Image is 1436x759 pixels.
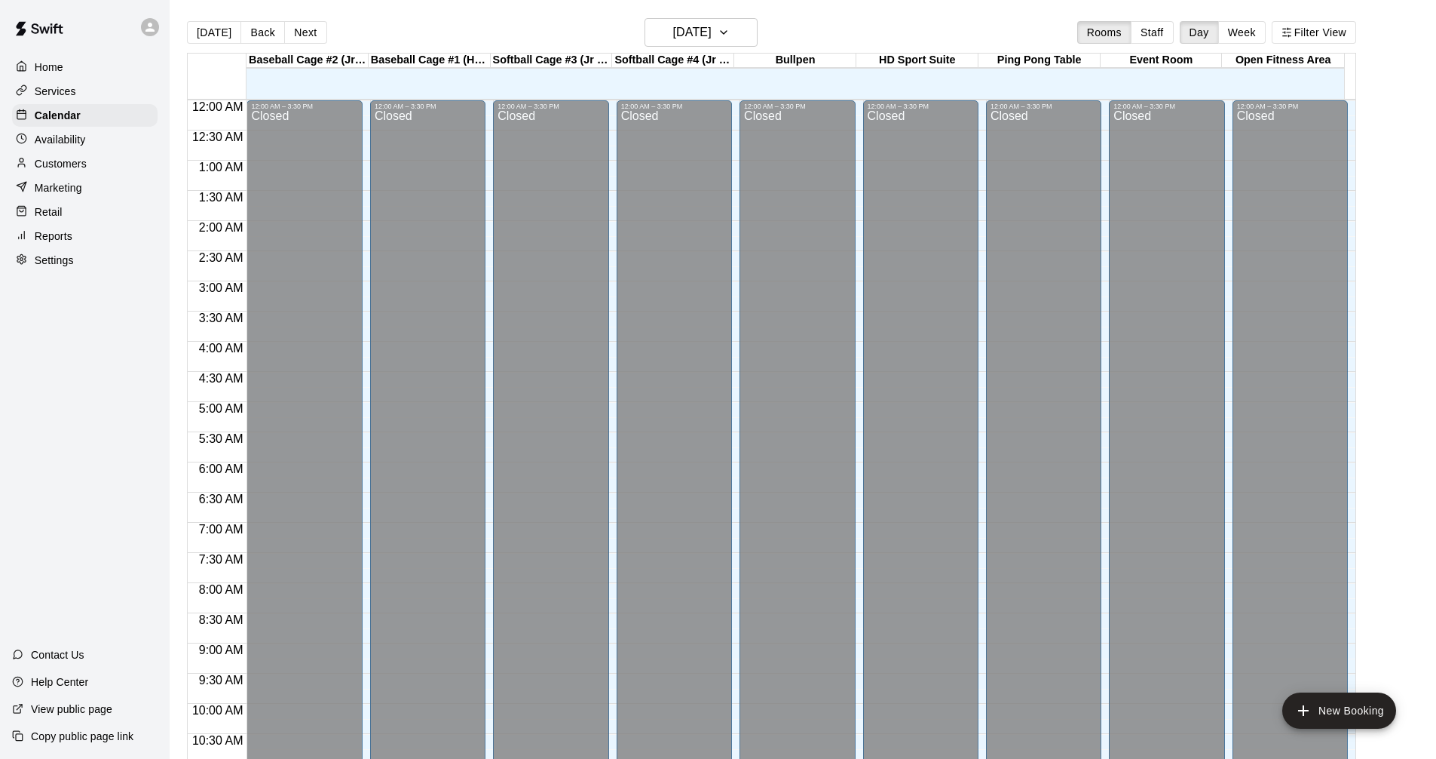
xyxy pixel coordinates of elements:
[188,131,247,143] span: 12:30 AM
[991,103,1097,110] div: 12:00 AM – 3:30 PM
[195,161,247,174] span: 1:00 AM
[1180,21,1219,44] button: Day
[195,251,247,264] span: 2:30 AM
[1131,21,1174,44] button: Staff
[35,60,63,75] p: Home
[12,249,158,272] a: Settings
[375,103,481,110] div: 12:00 AM – 3:30 PM
[369,54,491,68] div: Baseball Cage #1 (Hack Attack)
[195,191,247,204] span: 1:30 AM
[868,103,974,110] div: 12:00 AM – 3:30 PM
[195,432,247,445] span: 5:30 AM
[1113,103,1220,110] div: 12:00 AM – 3:30 PM
[31,729,133,744] p: Copy public page link
[12,177,158,199] a: Marketing
[1077,21,1131,44] button: Rooms
[188,100,247,113] span: 12:00 AM
[1222,54,1344,68] div: Open Fitness Area
[35,84,76,99] p: Services
[195,553,247,566] span: 7:30 AM
[284,21,326,44] button: Next
[1237,103,1343,110] div: 12:00 AM – 3:30 PM
[35,156,87,171] p: Customers
[195,644,247,656] span: 9:00 AM
[31,674,88,690] p: Help Center
[195,674,247,687] span: 9:30 AM
[1101,54,1223,68] div: Event Room
[1272,21,1356,44] button: Filter View
[35,132,86,147] p: Availability
[12,104,158,127] a: Calendar
[498,103,604,110] div: 12:00 AM – 3:30 PM
[31,702,112,717] p: View public page
[195,221,247,234] span: 2:00 AM
[35,229,72,244] p: Reports
[612,54,734,68] div: Softball Cage #4 (Jr Hack Attack)
[31,647,84,662] p: Contact Us
[35,180,82,195] p: Marketing
[195,462,247,475] span: 6:00 AM
[491,54,613,68] div: Softball Cage #3 (Jr Hack Attack)
[195,402,247,415] span: 5:00 AM
[35,204,63,220] p: Retail
[195,281,247,294] span: 3:00 AM
[673,22,712,43] h6: [DATE]
[195,613,247,626] span: 8:30 AM
[1282,693,1396,729] button: add
[12,128,158,151] a: Availability
[188,704,247,717] span: 10:00 AM
[621,103,727,110] div: 12:00 AM – 3:30 PM
[246,54,369,68] div: Baseball Cage #2 (Jr Hack Attack)
[645,18,758,47] button: [DATE]
[188,734,247,747] span: 10:30 AM
[12,201,158,223] a: Retail
[35,253,74,268] p: Settings
[978,54,1101,68] div: Ping Pong Table
[12,152,158,175] a: Customers
[12,80,158,103] a: Services
[195,372,247,385] span: 4:30 AM
[251,103,357,110] div: 12:00 AM – 3:30 PM
[35,108,81,123] p: Calendar
[195,523,247,536] span: 7:00 AM
[240,21,285,44] button: Back
[187,21,241,44] button: [DATE]
[856,54,978,68] div: HD Sport Suite
[734,54,856,68] div: Bullpen
[195,583,247,596] span: 8:00 AM
[195,493,247,505] span: 6:30 AM
[744,103,850,110] div: 12:00 AM – 3:30 PM
[12,225,158,247] a: Reports
[1218,21,1266,44] button: Week
[12,56,158,78] a: Home
[195,342,247,355] span: 4:00 AM
[195,312,247,324] span: 3:30 AM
